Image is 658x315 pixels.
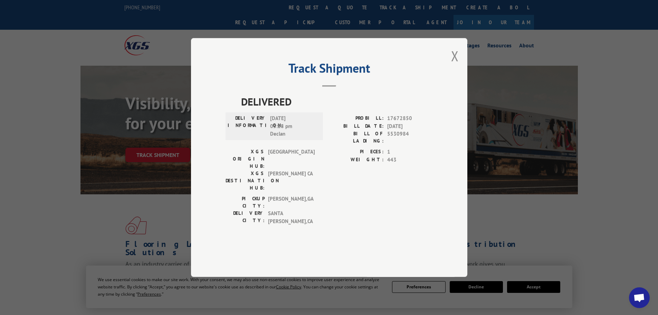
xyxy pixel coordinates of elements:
[387,122,433,130] span: [DATE]
[270,114,317,138] span: [DATE] 03:28 pm Declan
[387,114,433,122] span: 17672850
[268,195,315,210] span: [PERSON_NAME] , GA
[226,195,265,210] label: PICKUP CITY:
[329,148,384,156] label: PIECES:
[268,148,315,170] span: [GEOGRAPHIC_DATA]
[226,148,265,170] label: XGS ORIGIN HUB:
[387,130,433,145] span: 5530984
[228,114,267,138] label: DELIVERY INFORMATION:
[329,122,384,130] label: BILL DATE:
[268,170,315,192] span: [PERSON_NAME] CA
[226,170,265,192] label: XGS DESTINATION HUB:
[387,156,433,164] span: 443
[329,156,384,164] label: WEIGHT:
[241,94,433,109] span: DELIVERED
[387,148,433,156] span: 1
[268,210,315,225] span: SANTA [PERSON_NAME] , CA
[451,47,459,65] button: Close modal
[629,287,650,308] div: Open chat
[226,63,433,76] h2: Track Shipment
[226,210,265,225] label: DELIVERY CITY:
[329,130,384,145] label: BILL OF LADING:
[329,114,384,122] label: PROBILL:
